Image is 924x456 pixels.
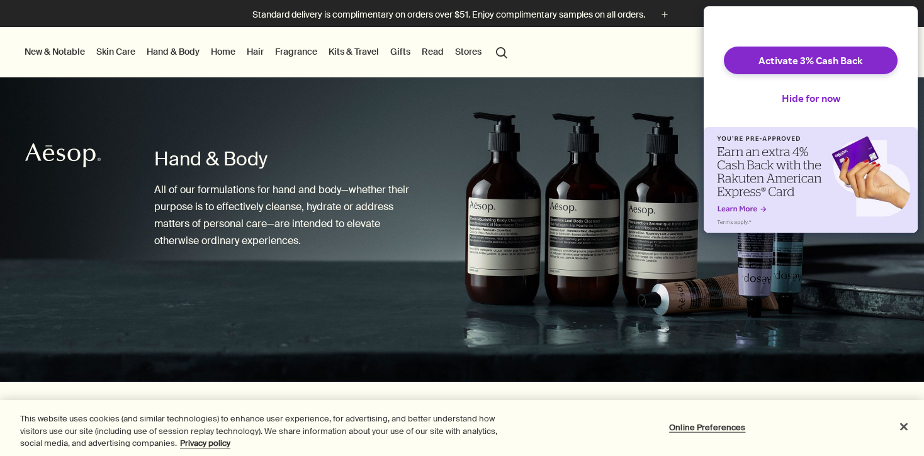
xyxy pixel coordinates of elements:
a: Gifts [388,43,413,60]
a: More information about your privacy, opens in a new tab [180,438,230,448]
a: Fragrance [273,43,320,60]
p: All of our formulations for hand and body—whether their purpose is to effectively cleanse, hydrat... [154,181,412,250]
a: Skin Care [94,43,138,60]
button: Close [890,413,918,440]
a: Aesop [22,140,104,174]
a: Home [208,43,238,60]
div: This website uses cookies (and similar technologies) to enhance user experience, for advertising,... [20,413,508,450]
nav: primary [22,27,513,77]
a: Hair [244,43,266,60]
a: Kits & Travel [326,43,381,60]
a: Read [419,43,446,60]
h1: Hand & Body [154,147,412,172]
button: Stores [453,43,484,60]
button: Online Preferences, Opens the preference center dialog [668,414,747,440]
button: Standard delivery is complimentary on orders over $51. Enjoy complimentary samples on all orders. [252,8,672,22]
a: Hand & Body [144,43,202,60]
button: Open search [490,40,513,64]
svg: Aesop [25,143,101,168]
button: New & Notable [22,43,87,60]
p: Standard delivery is complimentary on orders over $51. Enjoy complimentary samples on all orders. [252,8,645,21]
